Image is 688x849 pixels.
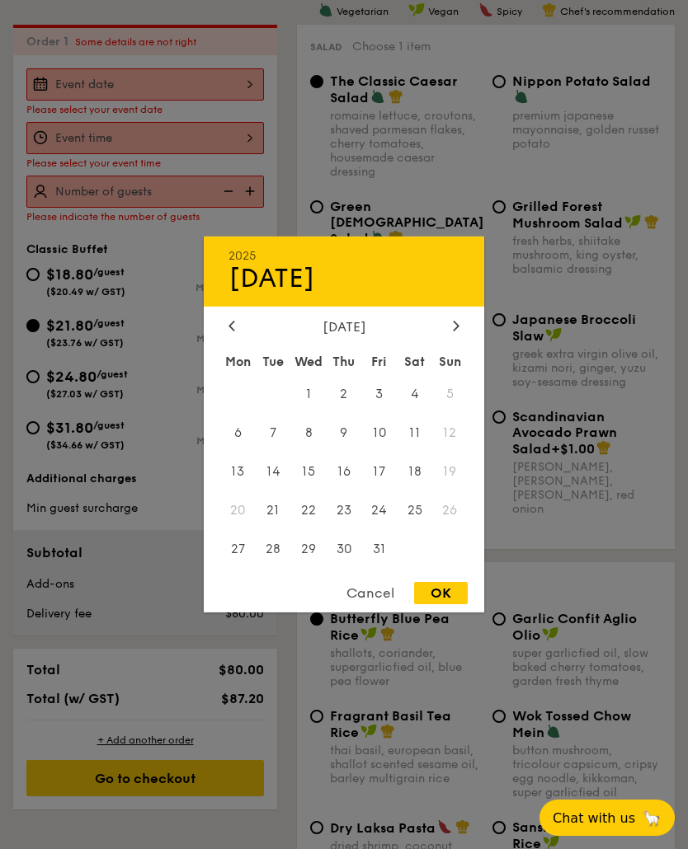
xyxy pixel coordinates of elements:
[414,582,468,604] div: OK
[229,263,459,294] div: [DATE]
[291,347,327,377] div: Wed
[291,531,327,566] span: 29
[361,531,397,566] span: 31
[361,492,397,528] span: 24
[291,492,327,528] span: 22
[397,377,432,412] span: 4
[432,492,468,528] span: 26
[397,454,432,490] span: 18
[220,415,256,451] span: 6
[220,347,256,377] div: Mon
[229,319,459,335] div: [DATE]
[256,347,291,377] div: Tue
[553,810,635,826] span: Chat with us
[256,492,291,528] span: 21
[220,454,256,490] span: 13
[220,531,256,566] span: 27
[291,454,327,490] span: 15
[327,347,362,377] div: Thu
[397,347,432,377] div: Sat
[361,415,397,451] span: 10
[327,531,362,566] span: 30
[291,415,327,451] span: 8
[327,415,362,451] span: 9
[330,582,411,604] div: Cancel
[397,415,432,451] span: 11
[432,377,468,412] span: 5
[361,454,397,490] span: 17
[256,415,291,451] span: 7
[397,492,432,528] span: 25
[361,347,397,377] div: Fri
[432,415,468,451] span: 12
[361,377,397,412] span: 3
[229,249,459,263] div: 2025
[220,492,256,528] span: 20
[327,492,362,528] span: 23
[327,454,362,490] span: 16
[256,454,291,490] span: 14
[432,347,468,377] div: Sun
[642,809,662,828] span: 🦙
[432,454,468,490] span: 19
[327,377,362,412] span: 2
[540,800,675,836] button: Chat with us🦙
[291,377,327,412] span: 1
[256,531,291,566] span: 28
